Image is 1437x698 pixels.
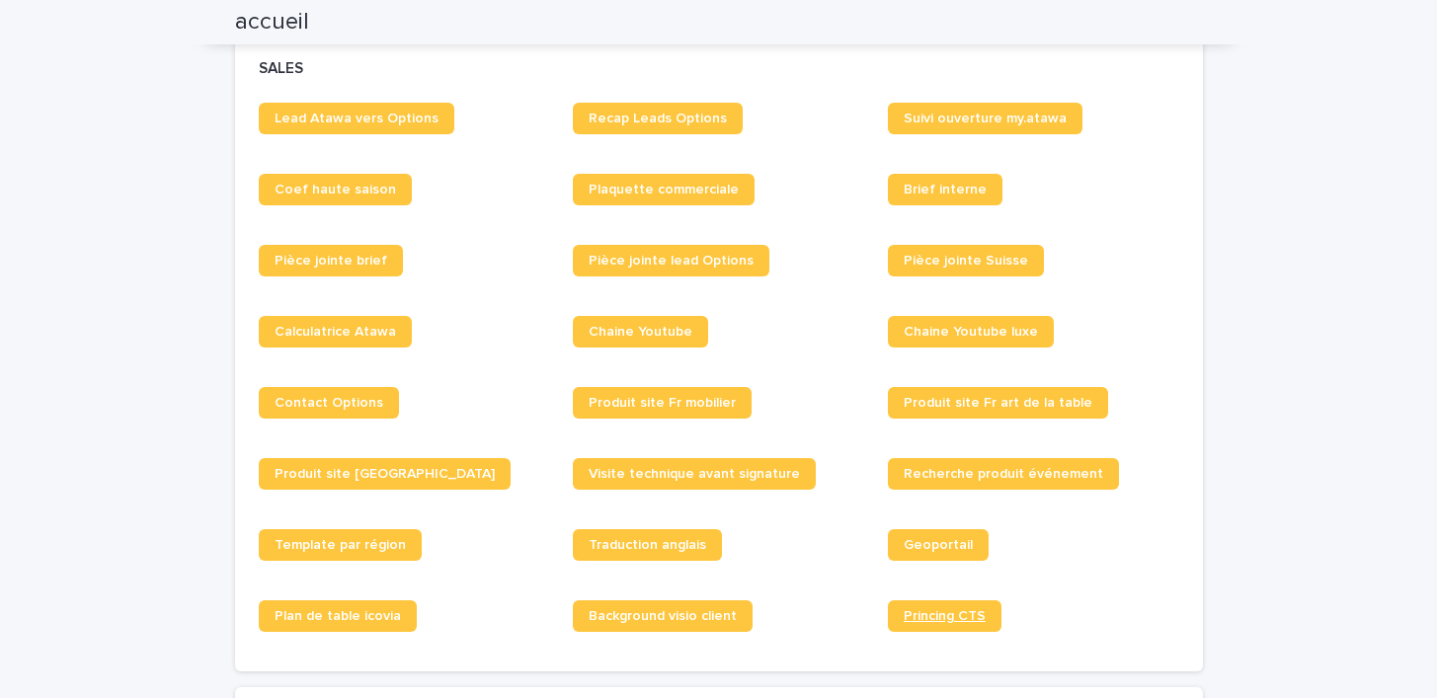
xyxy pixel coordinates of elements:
[573,245,769,276] a: Pièce jointe lead Options
[259,103,454,134] a: Lead Atawa vers Options
[573,174,755,205] a: Plaquette commerciale
[275,396,383,410] span: Contact Options
[275,254,387,268] span: Pièce jointe brief
[589,538,706,552] span: Traduction anglais
[589,183,739,196] span: Plaquette commerciale
[573,316,708,348] a: Chaine Youtube
[573,600,753,632] a: Background visio client
[235,8,309,37] h2: accueil
[904,396,1092,410] span: Produit site Fr art de la table
[259,387,399,419] a: Contact Options
[259,245,403,276] a: Pièce jointe brief
[573,529,722,561] a: Traduction anglais
[259,529,422,561] a: Template par région
[904,609,986,623] span: Princing CTS
[888,316,1054,348] a: Chaine Youtube luxe
[904,254,1028,268] span: Pièce jointe Suisse
[589,112,727,125] span: Recap Leads Options
[904,467,1103,481] span: Recherche produit événement
[589,254,754,268] span: Pièce jointe lead Options
[888,174,1002,205] a: Brief interne
[888,600,1001,632] a: Princing CTS
[275,112,439,125] span: Lead Atawa vers Options
[904,112,1067,125] span: Suivi ouverture my.atawa
[888,529,989,561] a: Geoportail
[589,325,692,339] span: Chaine Youtube
[589,467,800,481] span: Visite technique avant signature
[888,387,1108,419] a: Produit site Fr art de la table
[888,245,1044,276] a: Pièce jointe Suisse
[275,183,396,196] span: Coef haute saison
[888,458,1119,490] a: Recherche produit événement
[589,609,737,623] span: Background visio client
[904,183,987,196] span: Brief interne
[259,316,412,348] a: Calculatrice Atawa
[259,174,412,205] a: Coef haute saison
[275,467,495,481] span: Produit site [GEOGRAPHIC_DATA]
[275,609,401,623] span: Plan de table icovia
[275,538,406,552] span: Template par région
[573,103,743,134] a: Recap Leads Options
[259,600,417,632] a: Plan de table icovia
[259,458,511,490] a: Produit site [GEOGRAPHIC_DATA]
[259,60,303,78] h2: SALES
[589,396,736,410] span: Produit site Fr mobilier
[573,387,752,419] a: Produit site Fr mobilier
[275,325,396,339] span: Calculatrice Atawa
[888,103,1082,134] a: Suivi ouverture my.atawa
[573,458,816,490] a: Visite technique avant signature
[904,325,1038,339] span: Chaine Youtube luxe
[904,538,973,552] span: Geoportail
